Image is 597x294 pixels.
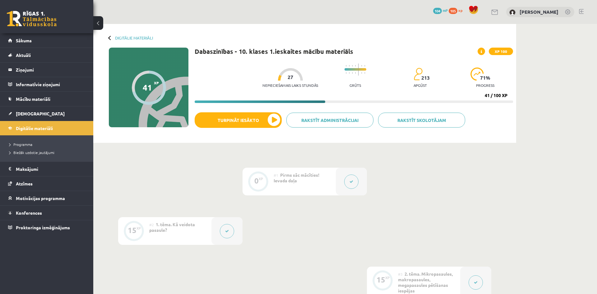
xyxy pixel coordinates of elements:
span: Pirms sāc mācīties! Ievada daļa [274,172,319,183]
span: Atzīmes [16,181,33,186]
img: students-c634bb4e5e11cddfef0936a35e636f08e4e9abd3cc4e673bd6f9a4125e45ecb1.svg [414,68,423,81]
div: 15 [128,227,137,233]
img: icon-long-line-d9ea69661e0d244f92f715978eff75569469978d946b2353a9bb055b3ed8787d.svg [358,63,359,76]
img: icon-short-line-57e1e144782c952c97e751825c79c345078a6d821885a25fce030b3d8c18986b.svg [346,72,346,74]
legend: Maksājumi [16,162,86,176]
img: icon-short-line-57e1e144782c952c97e751825c79c345078a6d821885a25fce030b3d8c18986b.svg [346,65,346,67]
span: Konferences [16,210,42,216]
a: 105 xp [449,8,465,13]
a: Digitālie materiāli [115,35,153,40]
span: [DEMOGRAPHIC_DATA] [16,111,65,116]
span: 105 [449,8,457,14]
img: icon-short-line-57e1e144782c952c97e751825c79c345078a6d821885a25fce030b3d8c18986b.svg [352,72,353,74]
span: 27 [288,74,293,80]
span: #1 [274,173,278,178]
p: Nepieciešamais laiks stundās [262,83,318,87]
p: apgūst [414,83,427,87]
img: icon-progress-161ccf0a02000e728c5f80fcf4c31c7af3da0e1684b2b1d7c360e028c24a22f1.svg [470,68,484,81]
a: Rīgas 1. Tālmācības vidusskola [7,11,57,26]
span: 71 % [480,75,491,81]
a: Ziņojumi [8,63,86,77]
p: Grūts [349,83,361,87]
a: Atzīmes [8,176,86,191]
img: icon-short-line-57e1e144782c952c97e751825c79c345078a6d821885a25fce030b3d8c18986b.svg [349,65,349,67]
legend: Ziņojumi [16,63,86,77]
span: Sākums [16,38,32,43]
span: Mācību materiāli [16,96,50,102]
span: 213 [421,75,430,81]
img: icon-short-line-57e1e144782c952c97e751825c79c345078a6d821885a25fce030b3d8c18986b.svg [361,65,362,67]
span: Motivācijas programma [16,195,65,201]
a: [PERSON_NAME] [520,9,558,15]
img: Marko Osemļjaks [509,9,516,16]
div: 0 [254,178,259,184]
div: XP [385,276,390,279]
img: icon-short-line-57e1e144782c952c97e751825c79c345078a6d821885a25fce030b3d8c18986b.svg [355,72,356,74]
h1: Dabaszinības - 10. klases 1.ieskaites mācību materiāls [195,48,353,55]
span: mP [443,8,448,13]
a: Rakstīt skolotājam [378,113,465,128]
a: [DEMOGRAPHIC_DATA] [8,106,86,121]
a: Informatīvie ziņojumi [8,77,86,91]
a: Biežāk uzdotie jautājumi [9,150,87,155]
span: Programma [9,142,32,147]
div: 41 [143,83,152,92]
span: xp [458,8,462,13]
legend: Informatīvie ziņojumi [16,77,86,91]
img: icon-short-line-57e1e144782c952c97e751825c79c345078a6d821885a25fce030b3d8c18986b.svg [355,65,356,67]
a: Motivācijas programma [8,191,86,205]
span: XP [154,81,159,85]
span: #3 [398,272,403,277]
a: Maksājumi [8,162,86,176]
div: XP [137,226,141,230]
a: Rakstīt administrācijai [286,113,373,128]
span: #2 [149,222,154,227]
a: Sākums [8,33,86,48]
a: Programma [9,142,87,147]
button: Turpināt iesākto [195,112,282,128]
span: Digitālie materiāli [16,125,53,131]
a: 104 mP [433,8,448,13]
span: Aktuāli [16,52,31,58]
a: Digitālie materiāli [8,121,86,135]
span: Proktoringa izmēģinājums [16,225,70,230]
img: icon-short-line-57e1e144782c952c97e751825c79c345078a6d821885a25fce030b3d8c18986b.svg [349,72,349,74]
span: Biežāk uzdotie jautājumi [9,150,54,155]
span: 1. tēma. Kā veidota pasaule? [149,222,195,233]
img: icon-short-line-57e1e144782c952c97e751825c79c345078a6d821885a25fce030b3d8c18986b.svg [352,65,353,67]
p: progress [476,83,494,87]
a: Mācību materiāli [8,92,86,106]
span: 2. tēma. Mikropasaules, makropasaules, megapasaules pētīšanas iespējas [398,271,453,293]
img: icon-short-line-57e1e144782c952c97e751825c79c345078a6d821885a25fce030b3d8c18986b.svg [361,72,362,74]
div: 15 [377,277,385,282]
a: Konferences [8,206,86,220]
span: 104 [433,8,442,14]
a: Aktuāli [8,48,86,62]
a: Proktoringa izmēģinājums [8,220,86,235]
span: XP 100 [489,48,513,55]
div: XP [259,177,263,180]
